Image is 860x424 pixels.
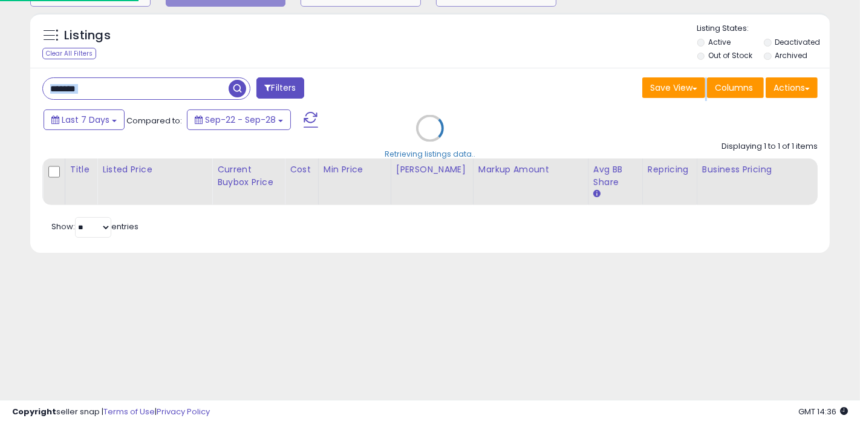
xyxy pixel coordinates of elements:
[12,406,210,418] div: seller snap | |
[798,406,848,417] span: 2025-10-6 14:36 GMT
[157,406,210,417] a: Privacy Policy
[12,406,56,417] strong: Copyright
[385,149,475,160] div: Retrieving listings data..
[103,406,155,417] a: Terms of Use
